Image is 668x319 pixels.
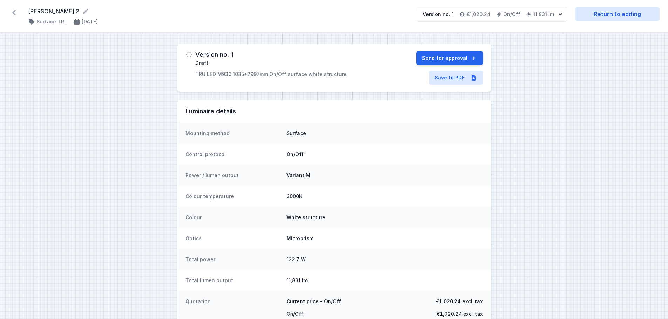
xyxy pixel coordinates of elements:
span: On/Off : [286,309,304,319]
span: Current price - On/Off: [286,298,343,305]
span: Draft [195,60,208,67]
dd: 3000K [286,193,483,200]
dt: Total power [185,256,281,263]
a: Return to editing [575,7,660,21]
dd: On/Off [286,151,483,158]
dd: Surface [286,130,483,137]
button: Rename project [82,8,89,15]
h3: Version no. 1 [195,51,233,58]
dd: 11,831 lm [286,277,483,284]
dt: Colour [185,214,281,221]
div: Version no. 1 [423,11,454,18]
span: €1,020.24 excl. tax [437,309,483,319]
h4: €1,020.24 [466,11,491,18]
span: €1,020.24 excl. tax [436,298,483,305]
h4: [DATE] [82,18,98,25]
h3: Luminaire details [185,107,483,116]
h4: On/Off [503,11,520,18]
dt: Control protocol [185,151,281,158]
dt: Total lumen output [185,277,281,284]
img: draft.svg [185,51,193,58]
p: TRU LED M930 1035+2997mm On/Off surface white structure [195,71,347,78]
button: Send for approval [416,51,483,65]
h4: 11,831 lm [533,11,554,18]
dd: White structure [286,214,483,221]
dt: Power / lumen output [185,172,281,179]
dd: 122.7 W [286,256,483,263]
dd: Variant M [286,172,483,179]
dt: Optics [185,235,281,242]
dt: Mounting method [185,130,281,137]
button: Version no. 1€1,020.24On/Off11,831 lm [417,7,567,22]
form: [PERSON_NAME] 2 [28,7,408,15]
h4: Surface TRU [36,18,68,25]
dd: Microprism [286,235,483,242]
dt: Colour temperature [185,193,281,200]
a: Save to PDF [429,71,483,85]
